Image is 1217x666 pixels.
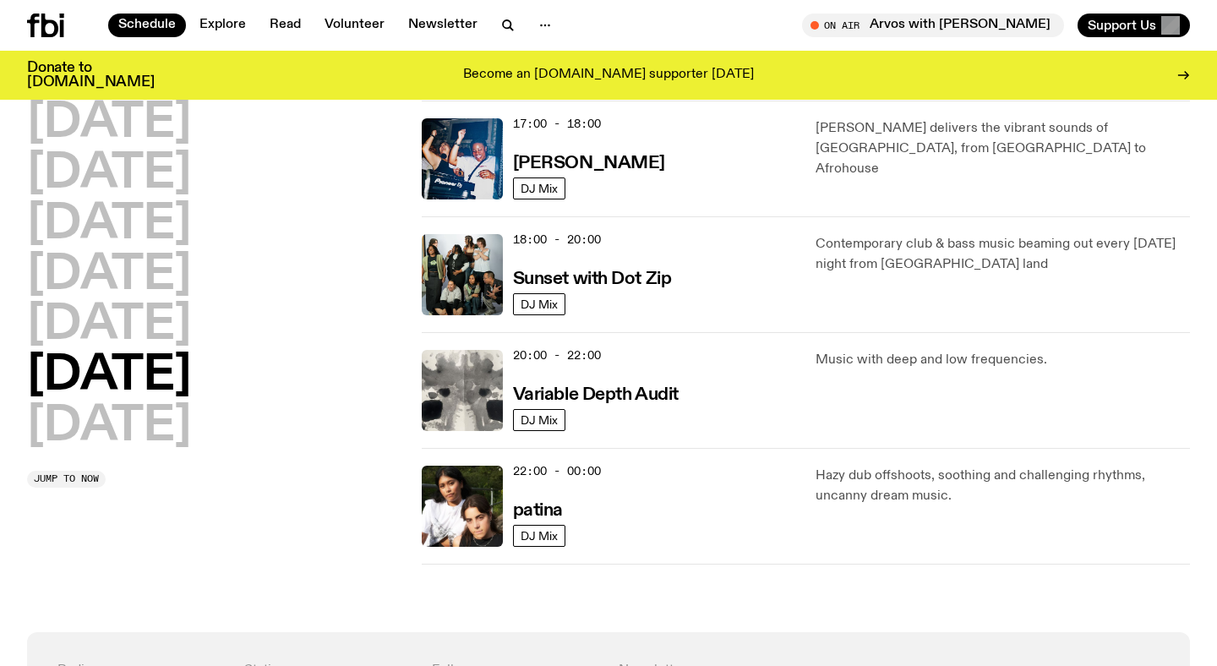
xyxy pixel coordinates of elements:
a: DJ Mix [513,409,565,431]
button: [DATE] [27,150,191,198]
a: Read [259,14,311,37]
span: 22:00 - 00:00 [513,463,601,479]
span: 17:00 - 18:00 [513,116,601,132]
a: Sunset with Dot Zip [513,267,672,288]
p: Contemporary club & bass music beaming out every [DATE] night from [GEOGRAPHIC_DATA] land [816,234,1190,275]
h3: Donate to [DOMAIN_NAME] [27,61,155,90]
p: [PERSON_NAME] delivers the vibrant sounds of [GEOGRAPHIC_DATA], from [GEOGRAPHIC_DATA] to Afrohouse [816,118,1190,179]
button: [DATE] [27,252,191,299]
a: Newsletter [398,14,488,37]
span: 20:00 - 22:00 [513,347,601,363]
button: Jump to now [27,471,106,488]
button: [DATE] [27,403,191,450]
button: [DATE] [27,352,191,400]
h3: Sunset with Dot Zip [513,270,672,288]
span: 18:00 - 20:00 [513,232,601,248]
a: [PERSON_NAME] [513,151,665,172]
p: Become an [DOMAIN_NAME] supporter [DATE] [463,68,754,83]
a: Schedule [108,14,186,37]
button: Support Us [1078,14,1190,37]
a: DJ Mix [513,293,565,315]
span: Jump to now [34,474,99,483]
button: [DATE] [27,201,191,248]
p: Hazy dub offshoots, soothing and challenging rhythms, uncanny dream music. [816,466,1190,506]
button: [DATE] [27,100,191,147]
img: A black and white Rorschach [422,350,503,431]
a: patina [513,499,563,520]
button: On AirArvos with [PERSON_NAME] [802,14,1064,37]
h3: Variable Depth Audit [513,386,679,404]
button: [DATE] [27,302,191,349]
span: Support Us [1088,18,1156,33]
a: DJ Mix [513,177,565,199]
a: Explore [189,14,256,37]
p: Music with deep and low frequencies. [816,350,1190,370]
h3: patina [513,502,563,520]
span: DJ Mix [521,529,558,542]
span: DJ Mix [521,182,558,194]
span: DJ Mix [521,298,558,310]
span: DJ Mix [521,413,558,426]
a: DJ Mix [513,525,565,547]
h3: [PERSON_NAME] [513,155,665,172]
a: Volunteer [314,14,395,37]
a: Variable Depth Audit [513,383,679,404]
